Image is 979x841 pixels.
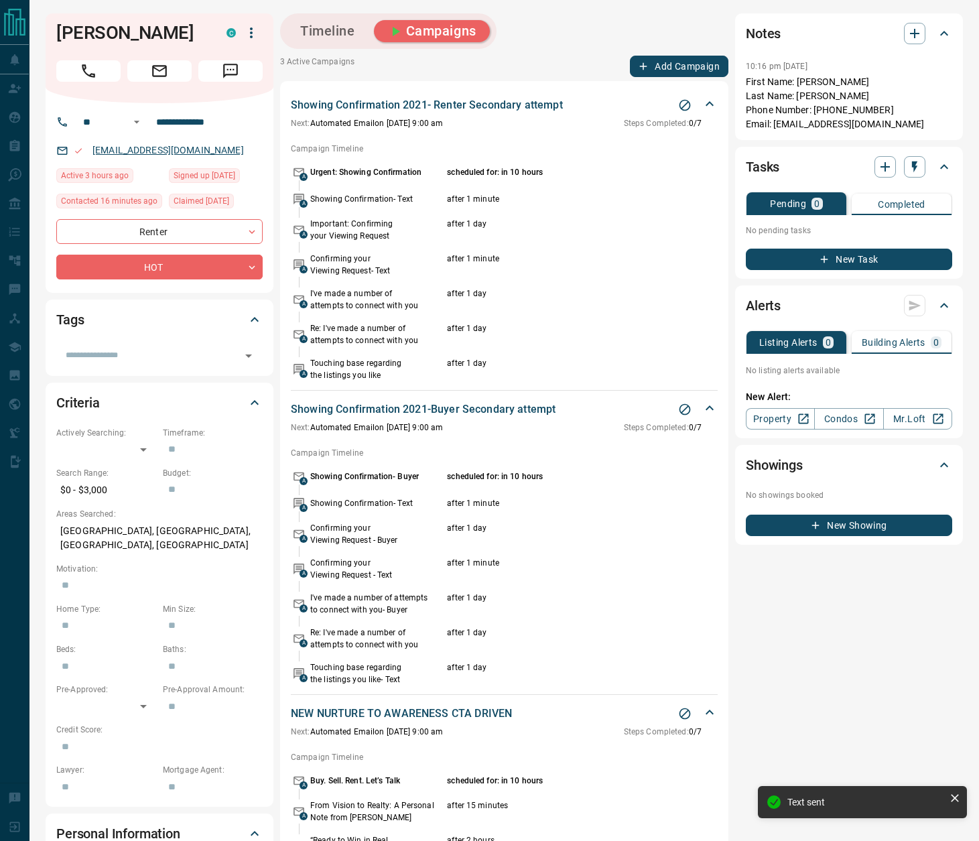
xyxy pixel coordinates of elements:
p: 0 [826,338,831,347]
p: after 1 day [447,322,669,346]
p: Showing Confirmation- Text [310,497,444,509]
a: Property [746,408,815,430]
p: scheduled for: in 10 hours [447,166,669,178]
p: No pending tasks [746,220,952,241]
span: Next: [291,727,310,736]
a: Mr.Loft [883,408,952,430]
p: Campaign Timeline [291,447,718,459]
div: Tasks [746,151,952,183]
p: after 1 minute [447,557,669,581]
div: Alerts [746,289,952,322]
span: A [300,504,308,512]
div: NEW NURTURE TO AWARENESS CTA DRIVENStop CampaignNext:Automated Emailon [DATE] 9:00 amSteps Comple... [291,703,718,740]
p: 0 / 7 [624,117,702,129]
p: Baths: [163,643,263,655]
span: Contacted 16 minutes ago [61,194,157,208]
span: Active 3 hours ago [61,169,129,182]
svg: Email Valid [74,146,83,155]
span: Next: [291,423,310,432]
span: A [300,812,308,820]
a: [EMAIL_ADDRESS][DOMAIN_NAME] [92,145,244,155]
p: 0 / 7 [624,422,702,434]
p: Confirming your Viewing Request - Buyer [310,522,444,546]
p: Budget: [163,467,263,479]
p: Credit Score: [56,724,263,736]
h2: Criteria [56,392,100,413]
span: Steps Completed: [624,119,689,128]
h1: [PERSON_NAME] [56,22,206,44]
p: Important: Confirming your Viewing Request [310,218,444,242]
span: A [300,200,308,208]
p: 0 / 7 [624,726,702,738]
div: Tue Mar 10 2020 [169,194,263,212]
p: after 1 minute [447,497,669,509]
p: Min Size: [163,603,263,615]
h2: Notes [746,23,781,44]
button: Timeline [287,20,369,42]
div: Tags [56,304,263,336]
p: 0 [933,338,939,347]
p: after 1 day [447,592,669,616]
p: after 1 day [447,627,669,651]
div: Showing Confirmation 2021- Renter Secondary attemptStop CampaignNext:Automated Emailon [DATE] 9:0... [291,94,718,132]
p: scheduled for: in 10 hours [447,775,669,787]
button: Open [129,114,145,130]
p: Re: I've made a number of attempts to connect with you [310,627,444,651]
p: Showing Confirmation- Text [310,193,444,205]
p: Pre-Approved: [56,684,156,696]
p: Urgent: Showing Confirmation [310,166,444,178]
span: Message [198,60,263,82]
p: after 1 minute [447,193,669,205]
p: Beds: [56,643,156,655]
p: after 1 day [447,522,669,546]
a: Condos [814,408,883,430]
p: after 1 day [447,357,669,381]
span: A [300,674,308,682]
p: Automated Email on [DATE] 9:00 am [291,422,443,434]
p: Campaign Timeline [291,143,718,155]
p: after 1 day [447,287,669,312]
p: Touching base regarding the listings you like [310,357,444,381]
div: Renter [56,219,263,244]
p: after 1 minute [447,253,669,277]
span: A [300,300,308,308]
span: A [300,604,308,612]
button: Stop Campaign [675,399,695,419]
p: Showing Confirmation- Buyer [310,470,444,482]
p: Confirming your Viewing Request - Text [310,557,444,581]
p: [GEOGRAPHIC_DATA], [GEOGRAPHIC_DATA], [GEOGRAPHIC_DATA], [GEOGRAPHIC_DATA] [56,520,263,556]
span: Call [56,60,121,82]
button: New Task [746,249,952,270]
div: Text sent [787,797,944,807]
p: after 1 day [447,661,669,686]
span: A [300,477,308,485]
h2: Showings [746,454,803,476]
span: Next: [291,119,310,128]
div: Notes [746,17,952,50]
p: 3 Active Campaigns [280,56,354,77]
span: Signed up [DATE] [174,169,235,182]
span: A [300,781,308,789]
div: Tue Mar 10 2020 [169,168,263,187]
p: No listing alerts available [746,365,952,377]
span: A [300,265,308,273]
span: Steps Completed: [624,727,689,736]
span: Email [127,60,192,82]
span: A [300,535,308,543]
p: Home Type: [56,603,156,615]
p: Automated Email on [DATE] 9:00 am [291,117,443,129]
p: New Alert: [746,390,952,404]
p: Re: I've made a number of attempts to connect with you [310,322,444,346]
span: A [300,231,308,239]
p: Timeframe: [163,427,263,439]
p: after 1 day [447,218,669,242]
p: Mortgage Agent: [163,764,263,776]
p: Buy. Sell. Rent. Let’s Talk [310,775,444,787]
p: I've made a number of attempts to connect with you [310,287,444,312]
h2: Tags [56,309,84,330]
p: after 15 minutes [447,799,669,824]
span: A [300,370,308,378]
span: A [300,570,308,578]
button: Stop Campaign [675,704,695,724]
div: HOT [56,255,263,279]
